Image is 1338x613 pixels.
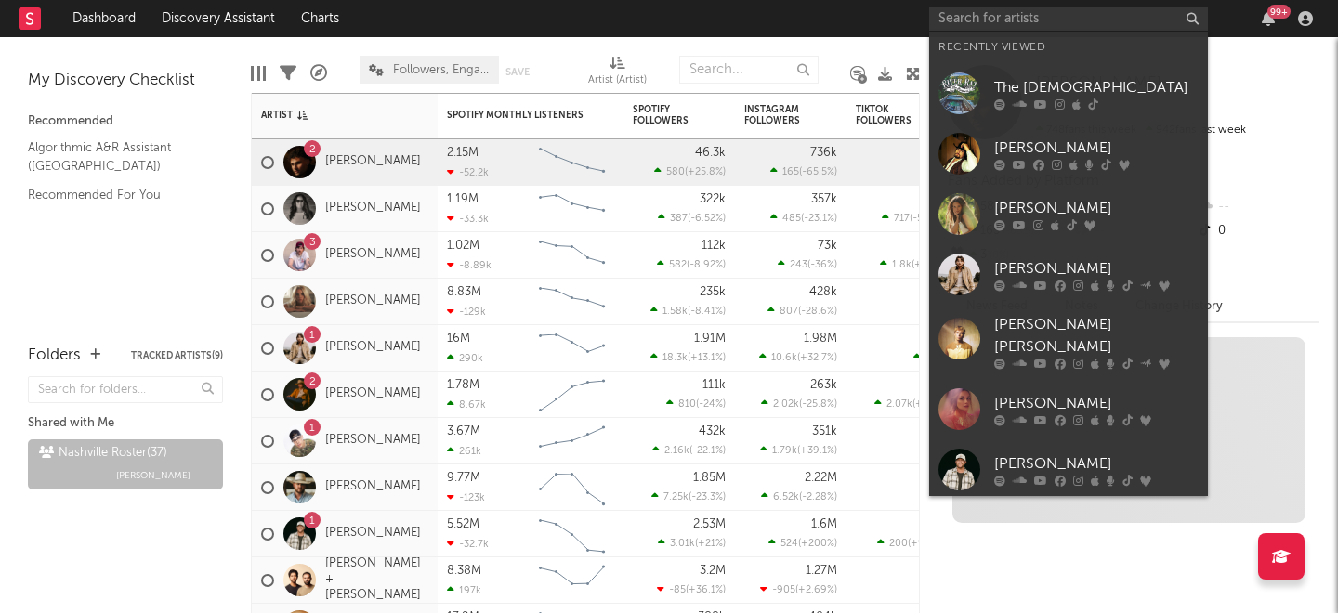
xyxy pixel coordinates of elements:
div: ( ) [761,398,837,410]
input: Search for artists [929,7,1208,31]
div: -- [1196,195,1319,219]
div: 0 [856,557,949,603]
div: Spotify Monthly Listeners [447,110,586,121]
div: Recently Viewed [938,36,1199,59]
div: -123k [447,491,485,503]
div: ( ) [654,165,726,177]
div: -32.7k [447,538,489,550]
div: 322k [700,193,726,205]
div: 1.27M [806,565,837,577]
div: ( ) [651,490,726,502]
div: 261k [447,445,481,457]
div: 0 [856,464,949,510]
span: +36.1 % [689,585,723,595]
a: [PERSON_NAME] [929,124,1208,184]
div: Shared with Me [28,412,223,435]
a: [PERSON_NAME] [325,433,421,449]
div: 99 + [1267,5,1291,19]
svg: Chart title [531,557,614,604]
span: -85 [669,585,686,595]
span: -65.5 % [802,167,834,177]
div: 3.2M [700,565,726,577]
a: [PERSON_NAME] [325,293,421,309]
div: -52.2k [447,166,489,178]
span: +39.1 % [800,446,834,456]
div: 263k [810,379,837,391]
div: -8.89k [447,259,492,271]
svg: Chart title [531,139,614,186]
div: [PERSON_NAME] [994,197,1199,219]
span: 524 [780,539,798,549]
div: ( ) [657,258,726,270]
button: 99+ [1262,11,1275,26]
div: 73k [818,240,837,252]
div: 1.91M [694,333,726,345]
div: [PERSON_NAME] [994,137,1199,159]
div: Nashville Roster ( 37 ) [39,442,167,464]
div: 2.15M [447,147,479,159]
div: ( ) [770,212,837,224]
div: Artist [261,110,400,121]
span: 1.8k [892,260,912,270]
a: The [DEMOGRAPHIC_DATA] [929,63,1208,124]
div: 1.02M [447,240,479,252]
div: 111k [702,379,726,391]
div: -129k [447,306,486,318]
a: [PERSON_NAME] [929,184,1208,244]
span: 200 [889,539,908,549]
div: 235k [700,286,726,298]
div: 290k [447,352,483,364]
div: [PERSON_NAME] [994,257,1199,280]
div: TikTok Followers [856,104,921,126]
a: [PERSON_NAME] [929,379,1208,439]
div: The [DEMOGRAPHIC_DATA] [994,76,1199,98]
div: ( ) [874,398,949,410]
div: ( ) [652,444,726,456]
div: 2.53M [693,518,726,530]
span: 387 [670,214,688,224]
div: 197k [447,584,481,596]
div: [PERSON_NAME] [994,452,1199,475]
span: +32.7 % [800,353,834,363]
div: 1.19M [447,193,479,205]
span: 485 [782,214,801,224]
div: Edit Columns [251,46,266,100]
div: 2.22M [805,472,837,484]
span: -36 % [810,260,834,270]
a: [PERSON_NAME] [325,386,421,402]
div: 0 [856,139,949,185]
span: +25.8 % [688,167,723,177]
a: Algorithmic A&R Assistant ([GEOGRAPHIC_DATA]) [28,137,204,176]
span: +21 % [698,539,723,549]
input: Search... [679,56,819,84]
span: +13.1 % [690,353,723,363]
span: 165 [782,167,799,177]
div: A&R Pipeline [310,46,327,100]
span: 7.25k [663,492,689,502]
div: ( ) [650,305,726,317]
span: 2.16k [664,446,689,456]
span: -23.3 % [691,492,723,502]
button: Tracked Artists(9) [131,351,223,360]
div: 428k [809,286,837,298]
div: 1.6M [811,518,837,530]
div: ( ) [760,583,837,595]
div: 0 [856,418,949,463]
span: 1.79k [772,446,797,456]
div: 1.78M [447,379,479,391]
svg: Chart title [531,279,614,325]
div: [PERSON_NAME] [PERSON_NAME] [994,314,1199,359]
a: [PERSON_NAME] + [PERSON_NAME] [325,556,428,604]
div: 357k [811,193,837,205]
a: [PERSON_NAME] [325,340,421,356]
div: 16M [447,333,470,345]
svg: Chart title [531,325,614,372]
div: 8.38M [447,565,481,577]
div: ( ) [658,537,726,549]
div: ( ) [880,258,949,270]
a: [PERSON_NAME] [325,479,421,495]
div: 46.3k [695,147,726,159]
div: ( ) [761,490,837,502]
span: -25.8 % [802,399,834,410]
span: 18.3k [662,353,688,363]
